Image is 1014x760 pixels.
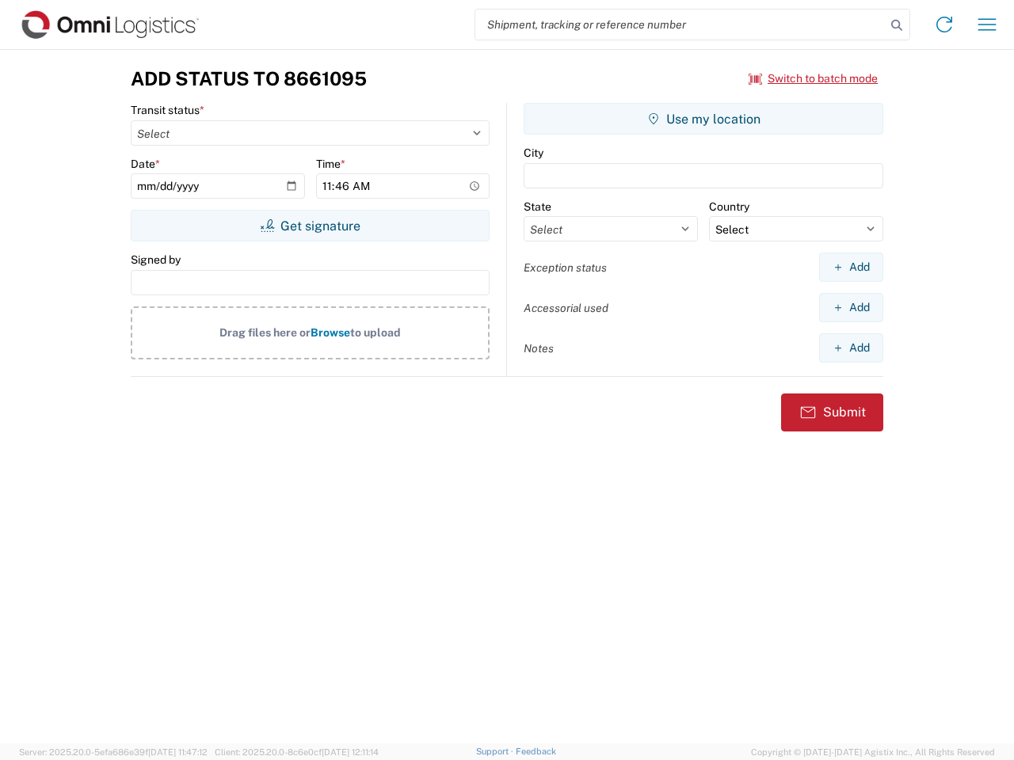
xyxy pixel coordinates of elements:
[819,333,883,363] button: Add
[524,341,554,355] label: Notes
[131,103,204,117] label: Transit status
[316,157,345,171] label: Time
[219,326,311,339] span: Drag files here or
[311,326,350,339] span: Browse
[215,747,379,757] span: Client: 2025.20.0-8c6e0cf
[322,747,379,757] span: [DATE] 12:11:14
[524,260,607,275] label: Exception status
[524,146,543,160] label: City
[524,301,608,315] label: Accessorial used
[476,747,516,756] a: Support
[148,747,208,757] span: [DATE] 11:47:12
[131,210,490,241] button: Get signature
[751,745,995,759] span: Copyright © [DATE]-[DATE] Agistix Inc., All Rights Reserved
[524,199,551,214] label: State
[131,253,181,267] label: Signed by
[516,747,556,756] a: Feedback
[709,199,749,214] label: Country
[749,66,878,92] button: Switch to batch mode
[819,253,883,282] button: Add
[19,747,208,757] span: Server: 2025.20.0-5efa686e39f
[350,326,401,339] span: to upload
[131,157,160,171] label: Date
[475,9,886,40] input: Shipment, tracking or reference number
[781,393,883,431] button: Submit
[819,293,883,322] button: Add
[131,67,367,90] h3: Add Status to 8661095
[524,103,883,135] button: Use my location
